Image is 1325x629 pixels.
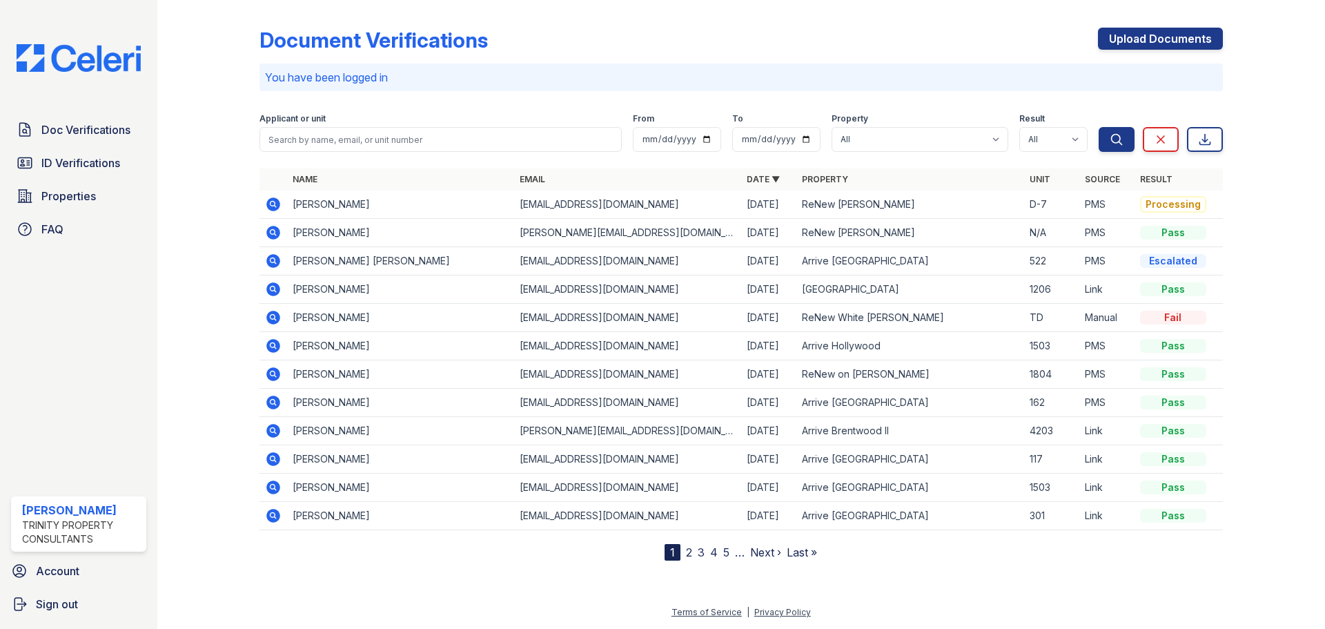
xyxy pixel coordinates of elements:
[514,474,741,502] td: [EMAIL_ADDRESS][DOMAIN_NAME]
[287,474,514,502] td: [PERSON_NAME]
[1030,174,1050,184] a: Unit
[287,191,514,219] td: [PERSON_NAME]
[1079,191,1135,219] td: PMS
[41,221,63,238] span: FAQ
[1079,219,1135,247] td: PMS
[287,304,514,332] td: [PERSON_NAME]
[750,545,781,559] a: Next ›
[796,502,1023,530] td: Arrive [GEOGRAPHIC_DATA]
[287,247,514,275] td: [PERSON_NAME] [PERSON_NAME]
[1140,282,1206,296] div: Pass
[633,113,654,124] label: From
[796,360,1023,389] td: ReNew on [PERSON_NAME]
[1140,509,1206,523] div: Pass
[287,332,514,360] td: [PERSON_NAME]
[11,215,146,243] a: FAQ
[1079,502,1135,530] td: Link
[1024,502,1079,530] td: 301
[265,69,1217,86] p: You have been logged in
[287,417,514,445] td: [PERSON_NAME]
[1079,247,1135,275] td: PMS
[747,174,780,184] a: Date ▼
[1140,254,1206,268] div: Escalated
[1079,389,1135,417] td: PMS
[514,445,741,474] td: [EMAIL_ADDRESS][DOMAIN_NAME]
[1079,417,1135,445] td: Link
[6,590,152,618] a: Sign out
[741,304,796,332] td: [DATE]
[741,502,796,530] td: [DATE]
[796,191,1023,219] td: ReNew [PERSON_NAME]
[1140,367,1206,381] div: Pass
[787,545,817,559] a: Last »
[741,445,796,474] td: [DATE]
[665,544,680,561] div: 1
[1140,481,1206,494] div: Pass
[1085,174,1120,184] a: Source
[514,275,741,304] td: [EMAIL_ADDRESS][DOMAIN_NAME]
[36,563,79,579] span: Account
[287,502,514,530] td: [PERSON_NAME]
[259,113,326,124] label: Applicant or unit
[11,116,146,144] a: Doc Verifications
[11,182,146,210] a: Properties
[1140,452,1206,466] div: Pass
[514,332,741,360] td: [EMAIL_ADDRESS][DOMAIN_NAME]
[6,44,152,72] img: CE_Logo_Blue-a8612792a0a2168367f1c8372b55b34899dd931a85d93a1a3d3e32e68fde9ad4.png
[41,155,120,171] span: ID Verifications
[741,247,796,275] td: [DATE]
[698,545,705,559] a: 3
[6,557,152,585] a: Account
[1024,247,1079,275] td: 522
[1079,474,1135,502] td: Link
[293,174,317,184] a: Name
[741,219,796,247] td: [DATE]
[41,188,96,204] span: Properties
[514,191,741,219] td: [EMAIL_ADDRESS][DOMAIN_NAME]
[514,247,741,275] td: [EMAIL_ADDRESS][DOMAIN_NAME]
[1079,445,1135,474] td: Link
[520,174,545,184] a: Email
[1079,304,1135,332] td: Manual
[1019,113,1045,124] label: Result
[796,247,1023,275] td: Arrive [GEOGRAPHIC_DATA]
[287,219,514,247] td: [PERSON_NAME]
[796,474,1023,502] td: Arrive [GEOGRAPHIC_DATA]
[741,275,796,304] td: [DATE]
[732,113,743,124] label: To
[741,332,796,360] td: [DATE]
[259,28,488,52] div: Document Verifications
[741,474,796,502] td: [DATE]
[514,502,741,530] td: [EMAIL_ADDRESS][DOMAIN_NAME]
[1140,339,1206,353] div: Pass
[1024,191,1079,219] td: D-7
[514,304,741,332] td: [EMAIL_ADDRESS][DOMAIN_NAME]
[1140,226,1206,240] div: Pass
[1024,417,1079,445] td: 4203
[802,174,848,184] a: Property
[796,332,1023,360] td: Arrive Hollywood
[1140,196,1206,213] div: Processing
[514,360,741,389] td: [EMAIL_ADDRESS][DOMAIN_NAME]
[514,389,741,417] td: [EMAIL_ADDRESS][DOMAIN_NAME]
[832,113,868,124] label: Property
[287,389,514,417] td: [PERSON_NAME]
[36,596,78,612] span: Sign out
[1140,174,1172,184] a: Result
[796,275,1023,304] td: [GEOGRAPHIC_DATA]
[747,607,749,617] div: |
[1079,360,1135,389] td: PMS
[723,545,729,559] a: 5
[1140,311,1206,325] div: Fail
[796,219,1023,247] td: ReNew [PERSON_NAME]
[796,417,1023,445] td: Arrive Brentwood II
[686,545,692,559] a: 2
[1079,275,1135,304] td: Link
[796,389,1023,417] td: Arrive [GEOGRAPHIC_DATA]
[1079,332,1135,360] td: PMS
[1024,219,1079,247] td: N/A
[287,275,514,304] td: [PERSON_NAME]
[1024,304,1079,332] td: TD
[741,360,796,389] td: [DATE]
